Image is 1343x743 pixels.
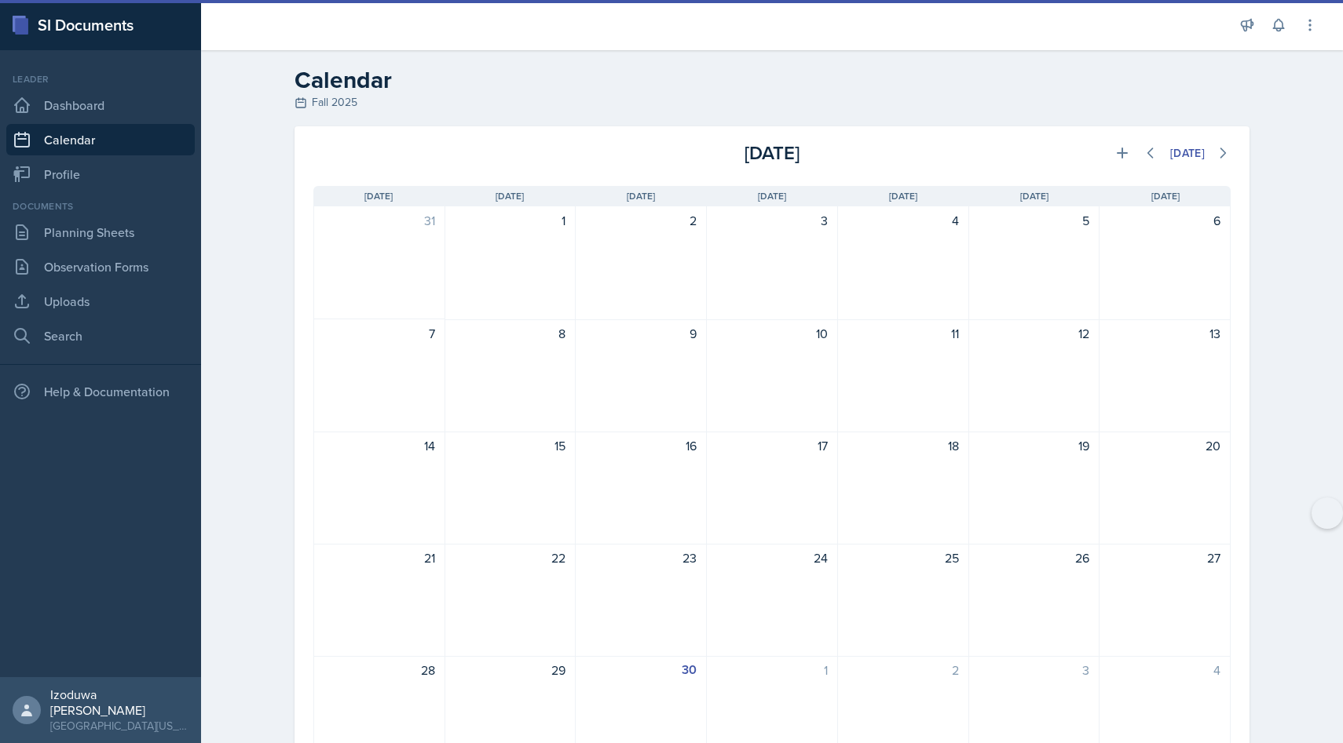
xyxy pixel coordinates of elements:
[455,324,566,343] div: 8
[324,548,435,567] div: 21
[979,324,1090,343] div: 12
[6,251,195,282] a: Observation Forms
[758,189,786,203] span: [DATE]
[324,211,435,230] div: 31
[1151,189,1180,203] span: [DATE]
[1109,324,1220,343] div: 13
[295,94,1250,111] div: Fall 2025
[847,661,959,679] div: 2
[619,139,924,167] div: [DATE]
[324,436,435,455] div: 14
[6,376,195,407] div: Help & Documentation
[455,436,566,455] div: 15
[295,66,1250,94] h2: Calendar
[6,72,195,86] div: Leader
[847,211,959,230] div: 4
[1109,211,1220,230] div: 6
[585,324,697,343] div: 9
[50,718,188,734] div: [GEOGRAPHIC_DATA][US_STATE]
[847,436,959,455] div: 18
[889,189,917,203] span: [DATE]
[979,436,1090,455] div: 19
[455,548,566,567] div: 22
[1109,548,1220,567] div: 27
[6,124,195,155] a: Calendar
[627,189,655,203] span: [DATE]
[6,217,195,248] a: Planning Sheets
[1109,661,1220,679] div: 4
[496,189,524,203] span: [DATE]
[979,211,1090,230] div: 5
[585,661,697,679] div: 30
[716,324,828,343] div: 10
[50,687,188,718] div: Izoduwa [PERSON_NAME]
[324,661,435,679] div: 28
[716,436,828,455] div: 17
[6,320,195,351] a: Search
[455,211,566,230] div: 1
[1020,189,1048,203] span: [DATE]
[716,661,828,679] div: 1
[585,548,697,567] div: 23
[455,661,566,679] div: 29
[585,211,697,230] div: 2
[1109,436,1220,455] div: 20
[324,324,435,343] div: 7
[6,158,195,190] a: Profile
[979,661,1090,679] div: 3
[716,211,828,230] div: 3
[585,436,697,455] div: 16
[979,548,1090,567] div: 26
[6,89,195,121] a: Dashboard
[716,548,828,567] div: 24
[1160,140,1215,166] button: [DATE]
[6,286,195,317] a: Uploads
[6,199,195,213] div: Documents
[364,189,393,203] span: [DATE]
[847,324,959,343] div: 11
[847,548,959,567] div: 25
[1170,147,1205,159] div: [DATE]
